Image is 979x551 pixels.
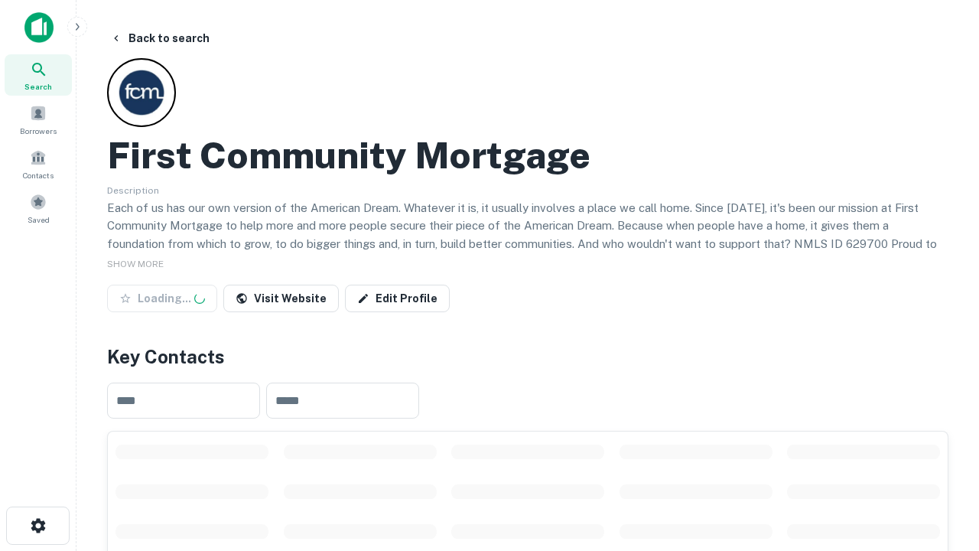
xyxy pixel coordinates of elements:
span: Contacts [23,169,54,181]
a: Saved [5,187,72,229]
a: Contacts [5,143,72,184]
span: Borrowers [20,125,57,137]
span: Description [107,185,159,196]
span: Search [24,80,52,93]
h2: First Community Mortgage [107,133,590,178]
span: SHOW MORE [107,259,164,269]
h4: Key Contacts [107,343,948,370]
a: Edit Profile [345,285,450,312]
a: Borrowers [5,99,72,140]
iframe: Chat Widget [903,380,979,453]
a: Search [5,54,72,96]
img: capitalize-icon.png [24,12,54,43]
a: Visit Website [223,285,339,312]
span: Saved [28,214,50,226]
p: Each of us has our own version of the American Dream. Whatever it is, it usually involves a place... [107,199,948,271]
button: Back to search [104,24,216,52]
